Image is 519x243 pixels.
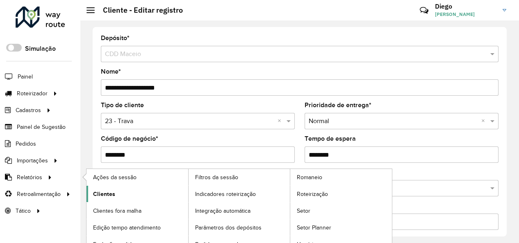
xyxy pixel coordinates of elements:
[189,219,290,236] a: Parâmetros dos depósitos
[86,186,188,202] a: Clientes
[297,223,331,232] span: Setor Planner
[93,173,137,182] span: Ações da sessão
[86,219,188,236] a: Edição tempo atendimento
[17,89,48,98] span: Roteirizador
[17,156,48,165] span: Importações
[101,100,144,110] label: Tipo de cliente
[101,167,159,177] label: Veículos exclusivos
[16,207,31,215] span: Tático
[17,190,61,198] span: Retroalimentação
[86,169,188,185] a: Ações da sessão
[290,202,392,219] a: Setor
[189,186,290,202] a: Indicadores roteirização
[297,207,310,215] span: Setor
[16,106,41,115] span: Cadastros
[290,169,392,185] a: Romaneio
[290,186,392,202] a: Roteirização
[195,207,250,215] span: Integração automática
[195,190,256,198] span: Indicadores roteirização
[17,173,42,182] span: Relatórios
[93,207,141,215] span: Clientes fora malha
[93,223,161,232] span: Edição tempo atendimento
[16,139,36,148] span: Pedidos
[195,223,262,232] span: Parâmetros dos depósitos
[17,123,66,131] span: Painel de Sugestão
[25,44,56,54] label: Simulação
[278,116,285,126] span: Clear all
[435,2,496,10] h3: Diego
[297,190,328,198] span: Roteirização
[195,173,238,182] span: Filtros da sessão
[101,33,130,43] label: Depósito
[86,202,188,219] a: Clientes fora malha
[305,100,371,110] label: Prioridade de entrega
[297,173,322,182] span: Romaneio
[305,134,356,144] label: Tempo de espera
[481,116,488,126] span: Clear all
[18,72,33,81] span: Painel
[95,6,183,15] h2: Cliente - Editar registro
[415,2,433,19] a: Contato Rápido
[290,219,392,236] a: Setor Planner
[305,167,388,177] label: Tipos de veículos exclusivos
[189,202,290,219] a: Integração automática
[435,11,496,18] span: [PERSON_NAME]
[93,190,115,198] span: Clientes
[101,67,121,76] label: Nome
[101,134,158,144] label: Código de negócio
[189,169,290,185] a: Filtros da sessão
